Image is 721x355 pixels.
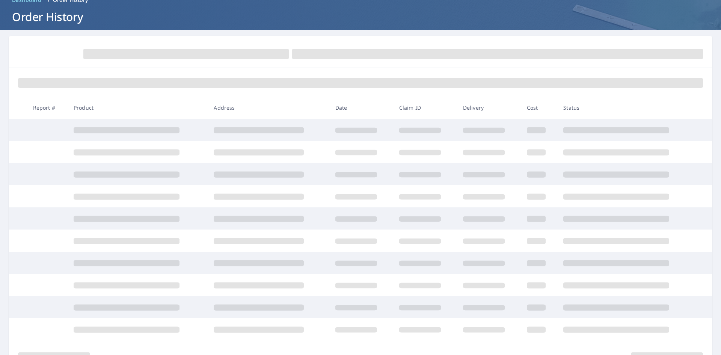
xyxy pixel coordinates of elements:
th: Report # [27,97,68,119]
th: Product [68,97,208,119]
th: Delivery [457,97,521,119]
th: Address [208,97,329,119]
th: Claim ID [393,97,457,119]
th: Status [557,97,698,119]
th: Cost [521,97,558,119]
th: Date [329,97,393,119]
h1: Order History [9,9,712,24]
